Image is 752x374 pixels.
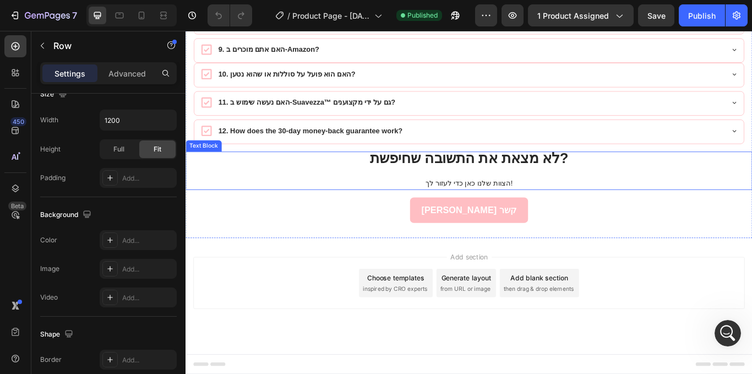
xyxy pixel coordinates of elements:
div: Add... [122,236,174,246]
span: then drag & drop elements [370,296,453,306]
div: Width [40,115,58,125]
div: Beta [8,202,26,210]
iframe: Intercom live chat [715,320,741,346]
div: 450 [10,117,26,126]
p: הצוות שלנו כאן כדי לעזור לך! [1,171,660,185]
span: Published [407,10,438,20]
strong: לא מצאת את התשובה שחיפשת? [215,139,446,158]
div: Video [40,292,58,302]
div: Publish [688,10,716,21]
span: 1 product assigned [537,10,609,21]
span: inspired by CRO experts [206,296,282,306]
strong: [PERSON_NAME] קשר [275,203,386,215]
div: Shape [40,327,75,342]
div: Add... [122,293,174,303]
span: / [287,10,290,21]
div: Image [40,264,59,274]
a: [PERSON_NAME] קשר [261,194,399,224]
div: Text Block [2,129,40,139]
div: Padding [40,173,66,183]
p: Row [53,39,147,52]
span: Fit [154,144,161,154]
button: 7 [4,4,82,26]
p: Advanced [108,68,146,79]
div: Height [40,144,61,154]
input: Auto [100,110,176,130]
div: Size [40,87,69,102]
button: Publish [679,4,725,26]
p: Settings [55,68,85,79]
div: Choose templates [212,283,279,294]
div: Undo/Redo [208,4,252,26]
span: Full [113,144,124,154]
div: Add... [122,355,174,365]
div: Generate layout [298,283,356,294]
button: 1 product assigned [528,4,634,26]
div: Border [40,355,62,365]
span: from URL or image [297,296,356,306]
div: Add... [122,174,174,183]
span: Product Page - [DATE] 11:04:17 [292,10,370,21]
div: Color [40,235,57,245]
iframe: Design area [186,31,752,374]
div: Background [40,208,94,223]
div: Add... [122,264,174,274]
span: Save [647,11,666,20]
div: Add blank section [379,283,446,294]
p: 7 [72,9,77,22]
span: Add section [304,258,357,269]
button: Save [638,4,674,26]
